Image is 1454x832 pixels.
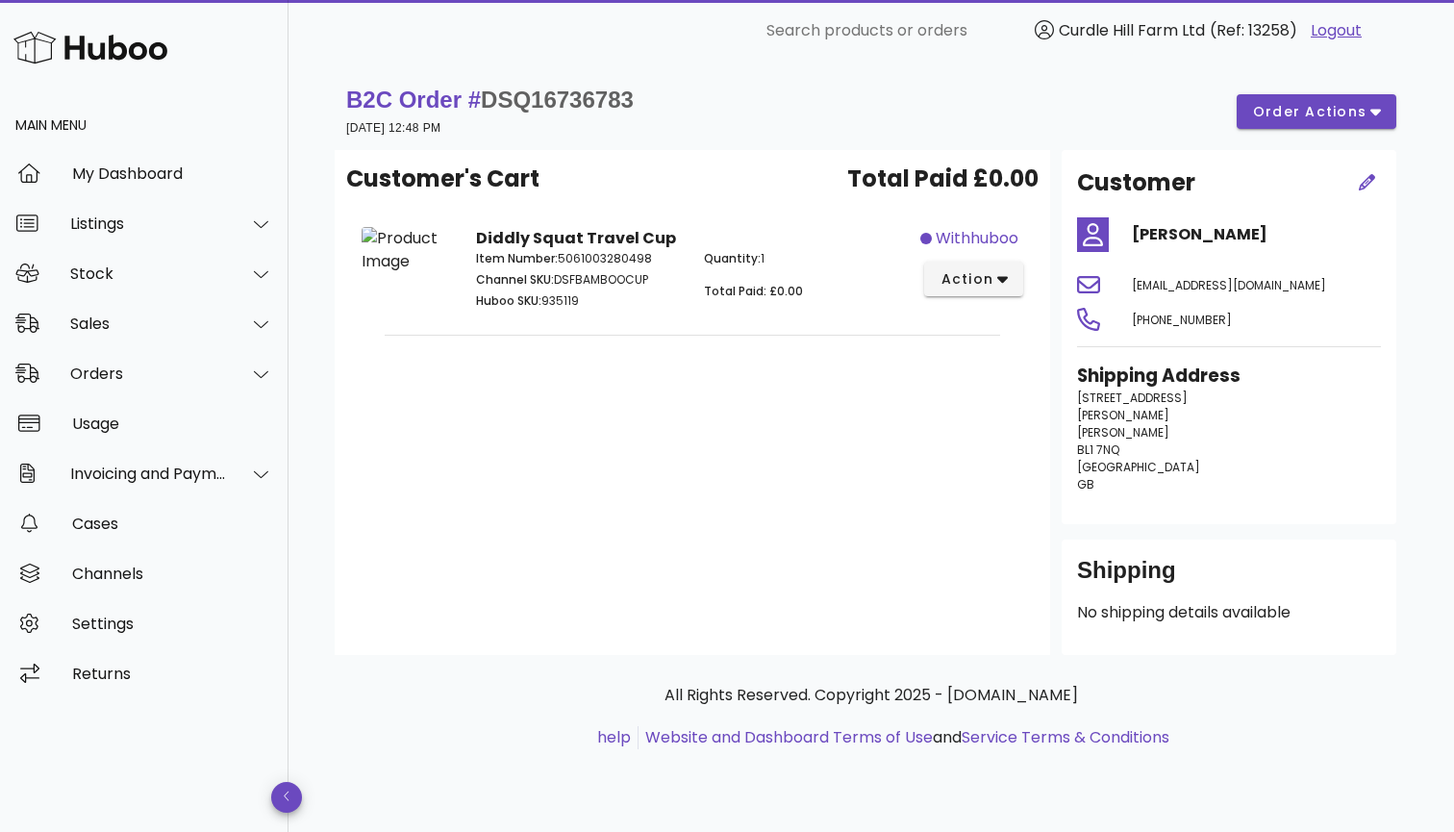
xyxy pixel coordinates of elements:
span: [STREET_ADDRESS] [1077,390,1188,406]
p: All Rights Reserved. Copyright 2025 - [DOMAIN_NAME] [350,684,1392,707]
p: 5061003280498 [476,250,681,267]
div: My Dashboard [72,164,273,183]
span: [PERSON_NAME] [1077,407,1169,423]
span: DSQ16736783 [481,87,634,113]
small: [DATE] 12:48 PM [346,121,440,135]
a: help [597,726,631,748]
img: Product Image [362,227,453,273]
div: Usage [72,415,273,433]
span: action [940,269,993,290]
div: Sales [70,315,227,333]
span: Total Paid £0.00 [847,162,1039,196]
a: Service Terms & Conditions [962,726,1169,748]
span: Quantity: [704,250,761,266]
a: Website and Dashboard Terms of Use [645,726,933,748]
button: order actions [1237,94,1396,129]
li: and [639,726,1169,749]
span: order actions [1252,102,1367,122]
div: Stock [70,265,227,283]
span: Customer's Cart [346,162,539,196]
span: Huboo SKU: [476,292,541,309]
strong: Diddly Squat Travel Cup [476,227,676,249]
div: Invoicing and Payments [70,465,227,483]
p: 1 [704,250,909,267]
span: Channel SKU: [476,271,554,288]
p: No shipping details available [1077,601,1381,624]
strong: B2C Order # [346,87,634,113]
div: Orders [70,365,227,383]
span: [PERSON_NAME] [1077,424,1169,441]
div: Channels [72,565,273,583]
span: withhuboo [936,227,1018,250]
div: Returns [72,665,273,683]
h3: Shipping Address [1077,363,1381,390]
h4: [PERSON_NAME] [1132,223,1381,246]
span: (Ref: 13258) [1210,19,1297,41]
button: action [924,262,1023,296]
span: [PHONE_NUMBER] [1132,312,1232,328]
div: Settings [72,615,273,633]
div: Shipping [1077,555,1381,601]
div: Cases [72,515,273,533]
span: Total Paid: £0.00 [704,283,803,299]
span: Item Number: [476,250,558,266]
h2: Customer [1077,165,1195,200]
p: 935119 [476,292,681,310]
span: BL1 7NQ [1077,441,1119,458]
p: DSFBAMBOOCUP [476,271,681,289]
img: Huboo Logo [13,27,167,68]
div: Listings [70,214,227,233]
span: GB [1077,476,1094,492]
span: [GEOGRAPHIC_DATA] [1077,459,1200,475]
span: Curdle Hill Farm Ltd [1059,19,1205,41]
span: [EMAIL_ADDRESS][DOMAIN_NAME] [1132,277,1326,293]
a: Logout [1311,19,1362,42]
